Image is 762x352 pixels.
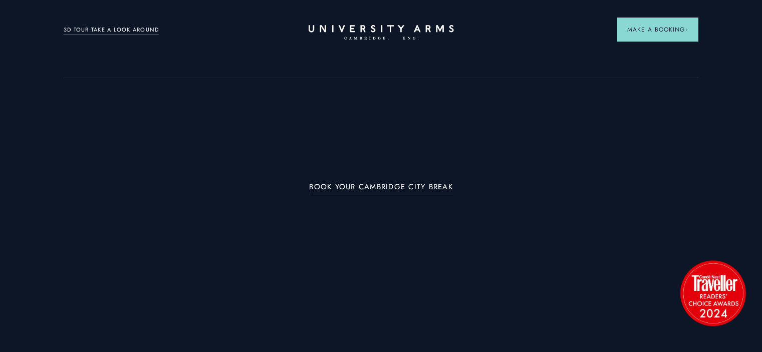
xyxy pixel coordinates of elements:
span: Make a Booking [627,25,688,34]
img: Arrow icon [685,28,688,32]
a: 3D TOUR:TAKE A LOOK AROUND [64,26,159,35]
a: Home [309,25,454,41]
img: image-2524eff8f0c5d55edbf694693304c4387916dea5-1501x1501-png [675,255,750,330]
button: Make a BookingArrow icon [617,18,698,42]
a: BOOK YOUR CAMBRIDGE CITY BREAK [309,183,453,194]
